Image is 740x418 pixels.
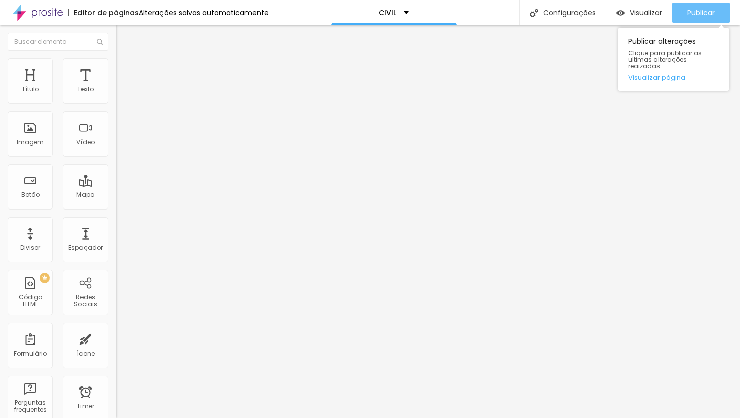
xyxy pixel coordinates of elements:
div: Imagem [17,138,44,146]
button: Publicar [672,3,730,23]
span: Clique para publicar as ultimas alterações reaizadas [628,50,719,70]
img: view-1.svg [616,9,625,17]
div: Redes Sociais [65,294,105,308]
img: Icone [97,39,103,45]
div: Formulário [14,350,47,357]
div: Espaçador [68,244,103,251]
div: Editor de páginas [68,9,139,16]
div: Publicar alterações [618,28,729,91]
div: Perguntas frequentes [10,399,50,414]
div: Alterações salvas automaticamente [139,9,269,16]
div: Ícone [77,350,95,357]
button: Visualizar [606,3,672,23]
div: Título [22,86,39,93]
div: Texto [77,86,94,93]
div: Botão [21,191,40,198]
div: Timer [77,403,94,410]
a: Visualizar página [628,74,719,81]
div: Vídeo [76,138,95,146]
img: Icone [530,9,538,17]
div: Código HTML [10,294,50,308]
input: Buscar elemento [8,33,108,51]
span: Publicar [687,9,715,17]
span: Visualizar [630,9,662,17]
p: CIVIL [379,9,396,16]
iframe: Editor [116,25,740,418]
div: Mapa [76,191,95,198]
div: Divisor [20,244,40,251]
